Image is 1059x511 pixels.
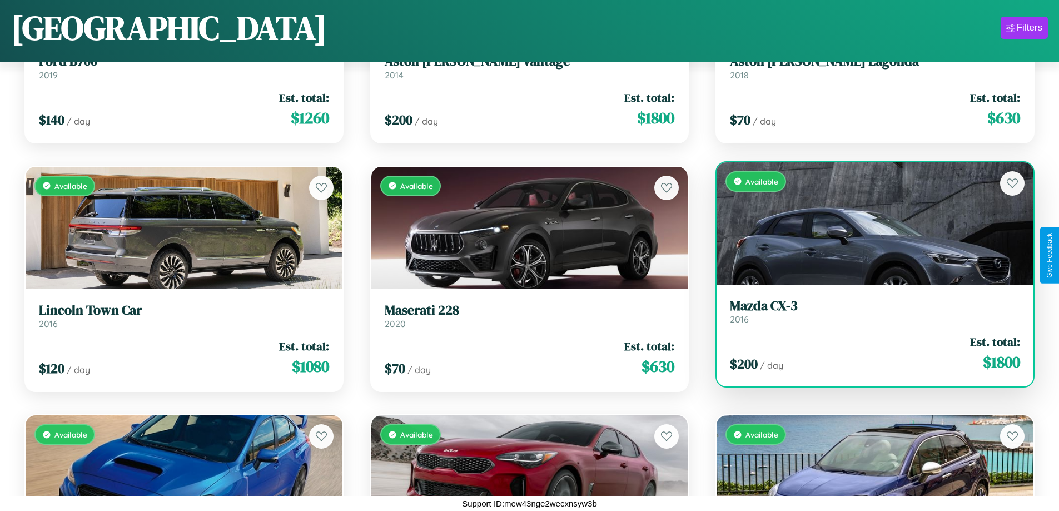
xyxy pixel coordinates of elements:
h3: Aston [PERSON_NAME] Lagonda [730,53,1020,70]
span: $ 70 [730,111,750,129]
h3: Ford B700 [39,53,329,70]
span: / day [753,116,776,127]
span: Est. total: [970,334,1020,350]
span: Available [745,177,778,186]
span: Available [745,430,778,439]
span: $ 1800 [637,107,674,129]
h3: Lincoln Town Car [39,302,329,319]
span: $ 1260 [291,107,329,129]
span: 2019 [39,70,58,81]
span: Est. total: [279,90,329,106]
span: Est. total: [279,338,329,354]
span: $ 200 [385,111,412,129]
span: $ 1800 [983,351,1020,373]
span: / day [415,116,438,127]
span: Available [400,181,433,191]
span: 2016 [39,318,58,329]
a: Mazda CX-32016 [730,298,1020,325]
span: Est. total: [624,90,674,106]
span: / day [407,364,431,375]
a: Aston [PERSON_NAME] Vantage2014 [385,53,675,81]
a: Aston [PERSON_NAME] Lagonda2018 [730,53,1020,81]
p: Support ID: mew43nge2wecxnsyw3b [462,496,597,511]
span: Available [54,181,87,191]
h3: Maserati 228 [385,302,675,319]
div: Give Feedback [1046,233,1053,278]
span: 2018 [730,70,749,81]
button: Filters [1001,17,1048,39]
a: Maserati 2282020 [385,302,675,330]
h3: Mazda CX-3 [730,298,1020,314]
span: 2014 [385,70,404,81]
span: 2016 [730,314,749,325]
span: Est. total: [624,338,674,354]
span: Available [54,430,87,439]
a: Lincoln Town Car2016 [39,302,329,330]
span: Est. total: [970,90,1020,106]
span: $ 1080 [292,355,329,378]
span: $ 70 [385,359,405,378]
span: 2020 [385,318,406,329]
span: $ 200 [730,355,758,373]
h1: [GEOGRAPHIC_DATA] [11,5,327,51]
span: $ 630 [642,355,674,378]
span: Available [400,430,433,439]
div: Filters [1017,22,1042,33]
span: / day [67,116,90,127]
span: $ 630 [987,107,1020,129]
a: Ford B7002019 [39,53,329,81]
span: $ 140 [39,111,64,129]
span: $ 120 [39,359,64,378]
h3: Aston [PERSON_NAME] Vantage [385,53,675,70]
span: / day [67,364,90,375]
span: / day [760,360,783,371]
